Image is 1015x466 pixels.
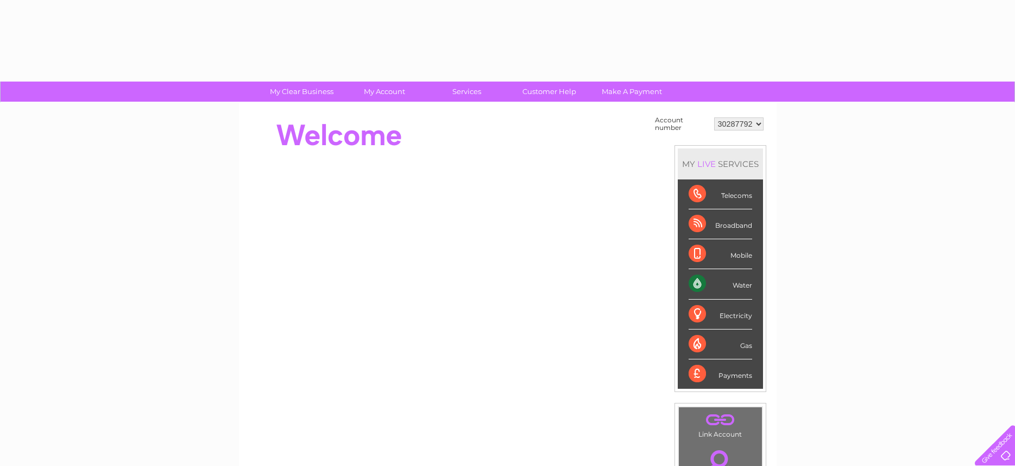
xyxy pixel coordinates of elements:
div: Mobile [689,239,752,269]
div: MY SERVICES [678,148,763,179]
div: Telecoms [689,179,752,209]
a: My Clear Business [257,82,346,102]
div: Payments [689,359,752,389]
a: Make A Payment [587,82,677,102]
a: My Account [339,82,429,102]
a: . [682,410,759,429]
td: Account number [652,114,711,134]
div: LIVE [695,159,718,169]
div: Gas [689,330,752,359]
div: Broadband [689,209,752,239]
a: Services [422,82,512,102]
div: Water [689,269,752,299]
a: Customer Help [505,82,594,102]
div: Electricity [689,300,752,330]
td: Link Account [678,407,762,441]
